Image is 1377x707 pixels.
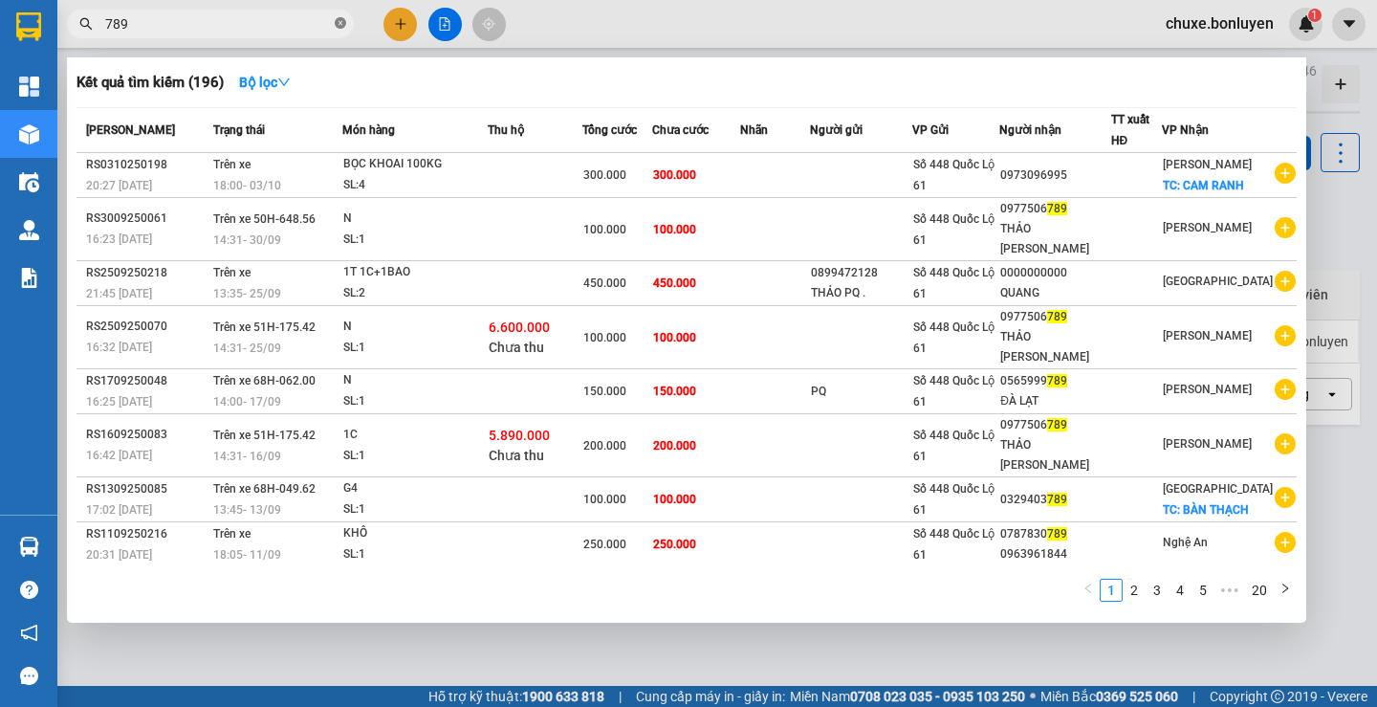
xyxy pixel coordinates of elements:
div: N [343,317,487,338]
div: RS0310250198 [86,155,208,175]
img: warehouse-icon [19,172,39,192]
span: 300.000 [653,168,696,182]
div: 0977506 [1000,307,1109,327]
div: SL: 1 [343,499,487,520]
span: plus-circle [1275,433,1296,454]
span: Số 448 Quốc Lộ 61 [913,527,994,562]
span: plus-circle [1275,217,1296,238]
span: [PERSON_NAME] [1163,383,1252,396]
span: 18:00 - 03/10 [213,179,281,192]
div: SL: 1 [343,230,487,251]
span: 16:23 [DATE] [86,232,152,246]
span: plus-circle [1275,487,1296,508]
span: Món hàng [342,123,395,137]
span: 5.890.000 [489,428,550,443]
span: Trên xe [213,527,251,541]
span: 16:32 [DATE] [86,341,152,354]
span: Trên xe 68H-049.62 [213,482,316,496]
span: close-circle [335,17,346,29]
span: Nhãn [740,123,768,137]
span: 100.000 [653,331,696,344]
span: 20:27 [DATE] [86,179,152,192]
span: Trên xe 51H-175.42 [213,320,316,334]
span: [PERSON_NAME] [1163,437,1252,451]
span: 789 [1047,493,1067,506]
span: Trạng thái [213,123,265,137]
img: solution-icon [19,268,39,288]
span: 13:35 - 25/09 [213,287,281,300]
span: [PERSON_NAME] [1163,221,1252,234]
span: plus-circle [1275,163,1296,184]
div: 0973096995 [1000,166,1109,186]
div: RS1609250083 [86,425,208,445]
div: SL: 1 [343,544,487,565]
span: [PERSON_NAME] [86,123,175,137]
strong: Bộ lọc [239,75,291,90]
div: THẢO [PERSON_NAME] [1000,219,1109,259]
button: Bộ lọcdown [224,67,306,98]
span: TT xuất HĐ [1111,113,1149,147]
span: Số 448 Quốc Lộ 61 [913,158,994,192]
span: 250.000 [583,538,626,551]
span: 6.600.000 [489,320,550,335]
div: RS1109250216 [86,524,208,544]
span: 450.000 [653,276,696,290]
span: 20:31 [DATE] [86,548,152,562]
span: 100.000 [583,331,626,344]
div: BỌC KHOAI 100KG [343,154,487,175]
div: PQ [811,382,911,402]
h3: Kết quả tìm kiếm ( 196 ) [76,73,224,93]
span: down [277,76,291,89]
li: Previous Page [1077,579,1100,602]
span: 100.000 [653,223,696,236]
a: 2 [1124,580,1145,601]
span: Chưa thu [489,448,544,463]
div: SL: 4 [343,175,487,196]
li: 3 [1146,579,1169,602]
div: RS1309250085 [86,479,208,499]
div: SL: 1 [343,446,487,467]
div: 0977506 [1000,415,1109,435]
div: THẢO [PERSON_NAME] [1000,435,1109,475]
span: 789 [1047,374,1067,387]
span: 300.000 [583,168,626,182]
span: Chưa cước [652,123,709,137]
span: question-circle [20,581,38,599]
span: search [79,17,93,31]
span: Người nhận [999,123,1061,137]
span: Số 448 Quốc Lộ 61 [913,212,994,247]
a: 4 [1169,580,1191,601]
span: 16:42 [DATE] [86,449,152,462]
span: Trên xe 50H-648.56 [213,212,316,226]
a: 5 [1192,580,1213,601]
span: 789 [1047,310,1067,323]
div: QUANG [1000,283,1109,303]
span: 200.000 [583,439,626,453]
span: notification [20,624,38,642]
span: Trên xe 51H-175.42 [213,429,316,442]
span: VP Nhận [1162,123,1209,137]
div: 0000000000 [1000,263,1109,283]
span: Chưa thu [489,340,544,355]
div: RS1709250048 [86,371,208,391]
span: [PERSON_NAME] [1163,158,1252,171]
span: Trên xe [213,266,251,279]
span: Số 448 Quốc Lộ 61 [913,374,994,409]
span: plus-circle [1275,271,1296,292]
span: 150.000 [583,385,626,398]
span: 100.000 [653,493,696,506]
button: left [1077,579,1100,602]
div: 0963961844 [1000,544,1109,564]
div: 0899472128 [811,263,911,283]
span: 18:05 - 11/09 [213,548,281,562]
span: Tổng cước [582,123,637,137]
div: 0329403 [1000,490,1109,510]
img: warehouse-icon [19,124,39,144]
div: N [343,370,487,391]
div: SL: 2 [343,283,487,304]
span: TC: CAM RANH [1163,179,1244,192]
span: 150.000 [653,385,696,398]
li: 20 [1245,579,1274,602]
span: 789 [1047,202,1067,215]
div: 0787830 [1000,524,1109,544]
